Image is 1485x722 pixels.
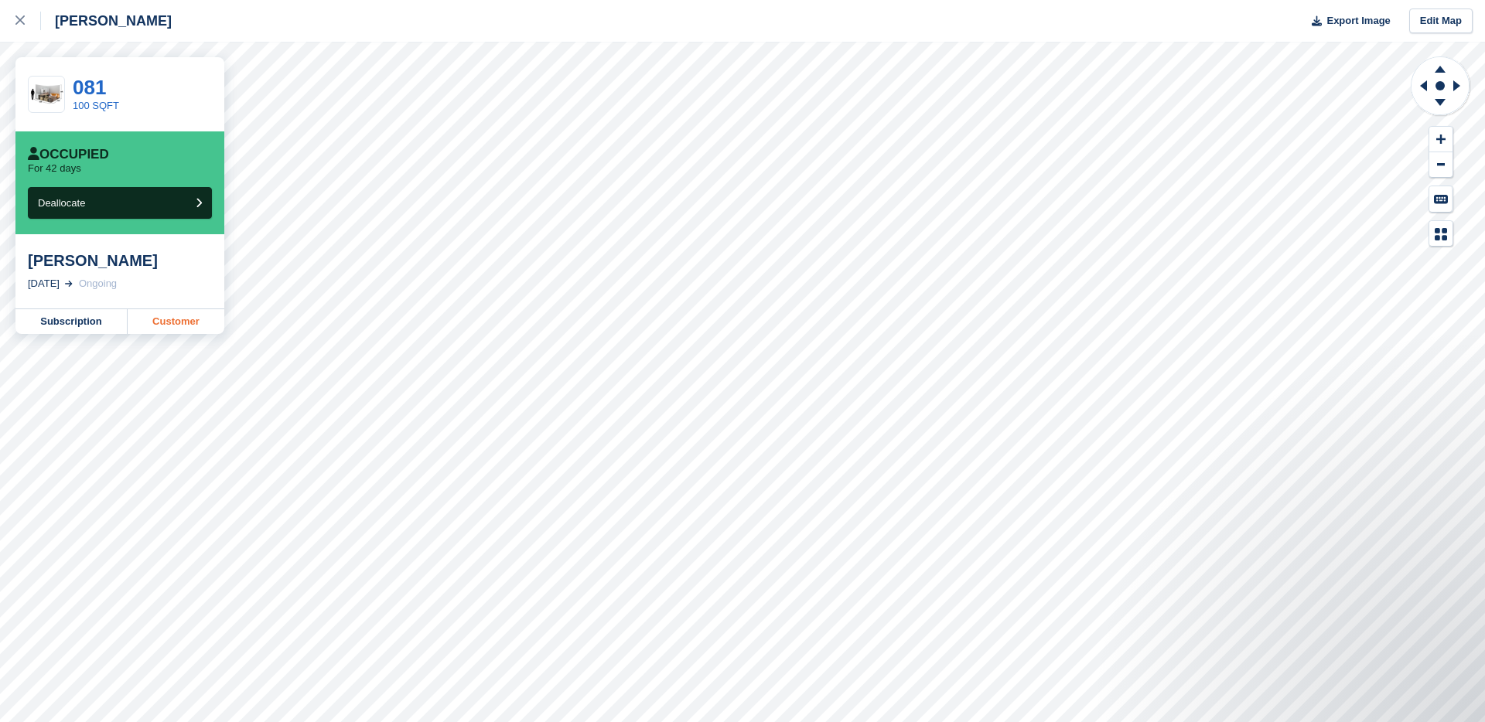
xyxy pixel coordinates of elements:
[1429,127,1453,152] button: Zoom In
[79,276,117,291] div: Ongoing
[28,187,212,219] button: Deallocate
[29,81,64,108] img: 100-sqft-unit%20(1).jpg
[28,251,212,270] div: [PERSON_NAME]
[28,162,81,175] p: For 42 days
[28,147,109,162] div: Occupied
[1326,13,1390,29] span: Export Image
[1302,9,1391,34] button: Export Image
[15,309,128,334] a: Subscription
[1429,221,1453,247] button: Map Legend
[128,309,224,334] a: Customer
[1409,9,1473,34] a: Edit Map
[73,76,106,99] a: 081
[28,276,60,291] div: [DATE]
[65,281,73,287] img: arrow-right-light-icn-cde0832a797a2874e46488d9cf13f60e5c3a73dbe684e267c42b8395dfbc2abf.svg
[1429,186,1453,212] button: Keyboard Shortcuts
[41,12,172,30] div: [PERSON_NAME]
[38,197,85,209] span: Deallocate
[73,100,119,111] a: 100 SQFT
[1429,152,1453,178] button: Zoom Out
